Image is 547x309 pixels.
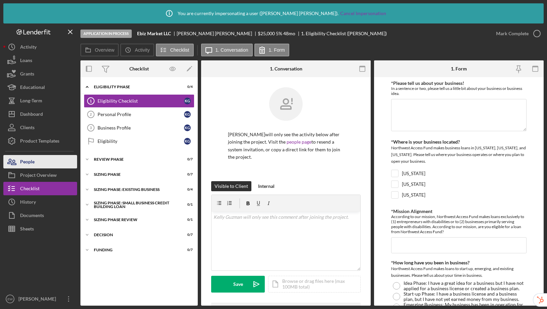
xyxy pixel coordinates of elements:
[94,157,176,161] div: REVIEW PHASE
[391,214,527,234] div: According to our mission, Northwest Access Fund makes loans exclusively to (1) entrepreneurs with...
[84,121,194,135] a: 3Business ProfileKG
[255,181,278,191] button: Internal
[216,47,248,53] label: 1. Conversation
[451,66,467,71] div: 1. Form
[20,195,36,210] div: History
[391,145,527,166] div: Northwest Access Fund makes business loans in [US_STATE], [US_STATE], and [US_STATE]. Please tell...
[3,54,77,67] button: Loans
[184,111,191,118] div: K G
[181,233,193,237] div: 0 / 7
[84,94,194,108] a: 1Eligibility ChecklistKG
[90,126,92,130] tspan: 3
[181,248,193,252] div: 0 / 7
[276,31,282,36] div: 5 %
[283,31,295,36] div: 48 mo
[95,47,114,53] label: Overview
[120,44,154,56] button: Activity
[3,40,77,54] button: Activity
[20,222,34,237] div: Sheets
[20,168,57,184] div: Project Overview
[3,107,77,121] button: Dashboard
[181,218,193,222] div: 0 / 1
[161,5,386,22] div: You are currently impersonating a user ( [PERSON_NAME] [PERSON_NAME] ).
[181,203,193,207] div: 0 / 1
[94,188,176,192] div: SIZING PHASE: EXISTING BUSINESS
[3,209,77,222] button: Documents
[94,85,176,89] div: Eligibility Phase
[3,121,77,134] button: Clients
[20,81,45,96] div: Educational
[20,182,40,197] div: Checklist
[233,276,243,293] div: Save
[287,139,311,145] a: people page
[20,94,42,109] div: Long-Term
[184,124,191,131] div: K G
[3,292,77,306] button: EW[PERSON_NAME]
[258,31,275,36] span: $25,000
[94,172,176,176] div: Sizing Phase
[84,108,194,121] a: 2Personal ProfileKG
[402,181,425,188] label: [US_STATE]
[181,172,193,176] div: 0 / 7
[80,44,119,56] button: Overview
[17,292,60,307] div: [PERSON_NAME]
[3,81,77,94] button: Educational
[215,181,248,191] div: Visible to Client
[156,44,194,56] button: Checklist
[90,99,92,103] tspan: 1
[211,181,251,191] button: Visible to Client
[301,31,387,36] div: 1. Eligibility Checklist ([PERSON_NAME])
[404,291,525,302] label: Start-up Phase: I have a business license and a business plan, but I have not yet earned money fr...
[3,155,77,168] button: People
[489,27,544,40] button: Mark Complete
[340,11,386,16] a: Cancel Impersonation
[3,195,77,209] a: History
[391,265,527,279] div: Northwest Access Fund makes loans to start up, emerging, and existing businesses. Please tell us ...
[98,112,184,117] div: Personal Profile
[391,139,527,145] div: *Where is your business located?
[7,297,13,301] text: EW
[20,67,34,82] div: Grants
[3,222,77,236] button: Sheets
[20,134,59,149] div: Product Templates
[98,98,184,104] div: Eligibility Checklist
[3,134,77,148] button: Product Templates
[94,218,176,222] div: Sizing Phase Review
[402,170,425,177] label: [US_STATE]
[201,44,253,56] button: 1. Conversation
[181,157,193,161] div: 0 / 7
[3,94,77,107] button: Long-Term
[84,135,194,148] a: EligibilityKG
[129,66,149,71] div: Checklist
[3,182,77,195] button: Checklist
[20,155,35,170] div: People
[496,27,529,40] div: Mark Complete
[177,31,258,36] div: [PERSON_NAME] [PERSON_NAME]
[20,209,44,224] div: Documents
[98,125,184,131] div: Business Profile
[20,54,32,69] div: Loans
[94,248,176,252] div: Funding
[258,181,275,191] div: Internal
[137,31,171,36] b: Ebiz Market LLC
[94,201,176,209] div: Sizing Phase: Small Business Credit Building Loan
[391,80,464,86] label: *Please tell us about your business!
[228,131,344,161] p: [PERSON_NAME] will only see the activity below after joining the project. Visit the to resend a s...
[3,168,77,182] button: Project Overview
[20,107,43,122] div: Dashboard
[254,44,289,56] button: 1. Form
[391,86,527,96] div: In a sentence or two, please tell us a little bit about your business or business idea.
[3,67,77,81] button: Grants
[94,233,176,237] div: Decision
